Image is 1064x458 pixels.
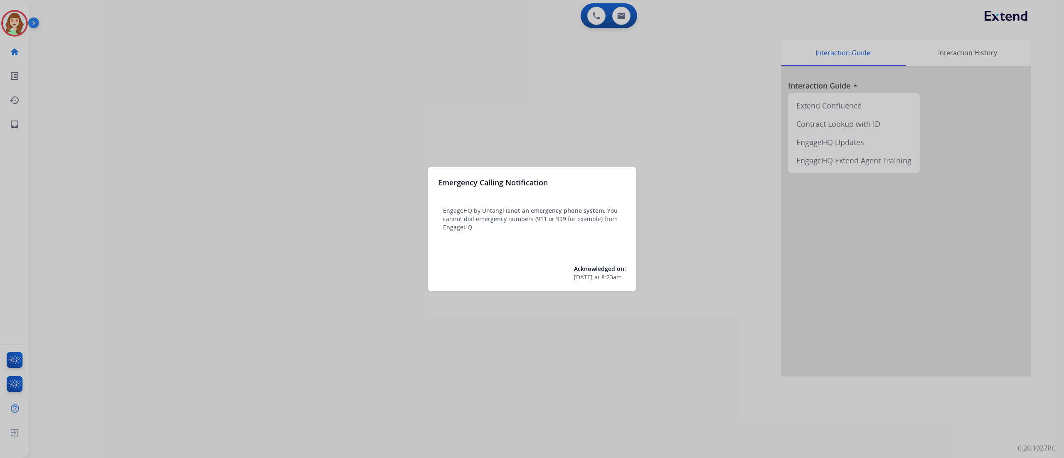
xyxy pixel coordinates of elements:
[574,273,593,281] span: [DATE]
[1018,443,1056,453] p: 0.20.1027RC
[443,207,621,231] p: EngageHQ by Untangl is . You cannot dial emergency numbers (911 or 999 for example) from EngageHQ.
[510,207,604,214] span: not an emergency phone system
[574,273,626,281] div: at
[574,265,626,273] span: Acknowledged on:
[601,273,622,281] span: 8:23am
[438,177,548,188] h3: Emergency Calling Notification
